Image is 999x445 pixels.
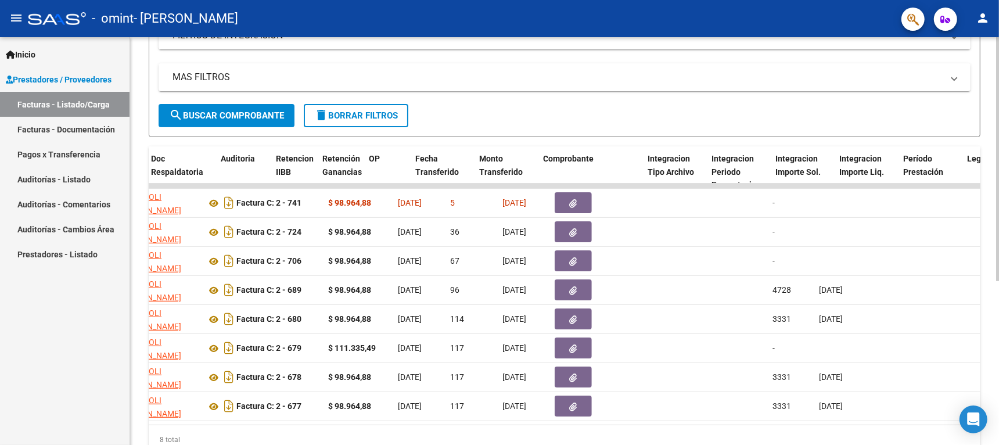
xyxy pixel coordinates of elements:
span: [DATE] [502,256,526,265]
span: - omint [92,6,134,31]
div: 27379657465 [119,394,197,418]
span: Buscar Comprobante [169,110,284,121]
span: [DATE] [819,372,843,382]
span: [DATE] [502,372,526,382]
strong: Factura C: 2 - 706 [236,257,301,266]
span: CHINIGIOLI [PERSON_NAME] [119,396,181,418]
i: Descargar documento [221,397,236,415]
span: [DATE] [398,314,422,324]
datatable-header-cell: Doc Respaldatoria [146,146,216,198]
span: Monto Transferido [479,154,523,177]
span: 117 [450,401,464,411]
span: CHINIGIOLI [PERSON_NAME] [119,192,181,215]
strong: Factura C: 2 - 678 [236,373,301,382]
datatable-header-cell: OP [364,146,411,198]
span: 36 [450,227,459,236]
datatable-header-cell: Legajo [962,146,996,198]
datatable-header-cell: Integracion Tipo Archivo [643,146,707,198]
datatable-header-cell: Integracion Importe Sol. [771,146,835,198]
i: Descargar documento [221,368,236,386]
span: [DATE] [398,401,422,411]
span: - [772,227,775,236]
datatable-header-cell: Retencion IIBB [271,146,318,198]
strong: $ 98.964,88 [328,227,371,236]
div: Open Intercom Messenger [960,405,987,433]
strong: Factura C: 2 - 724 [236,228,301,237]
span: Integracion Importe Sol. [775,154,821,177]
strong: Factura C: 2 - 677 [236,402,301,411]
span: 96 [450,285,459,295]
span: [DATE] [398,227,422,236]
span: 3331 [772,314,791,324]
div: 27379657465 [119,307,197,331]
div: 27379657465 [119,249,197,273]
datatable-header-cell: Integracion Periodo Presentacion [707,146,771,198]
span: - [772,198,775,207]
datatable-header-cell: Retención Ganancias [318,146,364,198]
span: Retención Ganancias [322,154,362,177]
span: Integracion Tipo Archivo [648,154,694,177]
datatable-header-cell: Integracion Importe Liq. [835,146,899,198]
span: [DATE] [502,343,526,353]
span: Legajo [967,154,993,163]
span: Retencion IIBB [276,154,314,177]
span: - [772,256,775,265]
datatable-header-cell: Monto Transferido [475,146,538,198]
span: [DATE] [819,314,843,324]
div: 27379657465 [119,365,197,389]
datatable-header-cell: Fecha Transferido [411,146,475,198]
mat-expansion-panel-header: MAS FILTROS [159,63,971,91]
span: 3331 [772,401,791,411]
strong: Factura C: 2 - 680 [236,315,301,324]
span: 117 [450,372,464,382]
i: Descargar documento [221,339,236,357]
strong: $ 111.335,49 [328,343,376,353]
datatable-header-cell: Período Prestación [899,146,962,198]
span: [DATE] [819,285,843,295]
strong: $ 98.964,88 [328,372,371,382]
span: 114 [450,314,464,324]
mat-icon: search [169,108,183,122]
span: Comprobante [543,154,594,163]
span: - [PERSON_NAME] [134,6,238,31]
div: 27379657465 [119,220,197,244]
i: Descargar documento [221,281,236,299]
i: Descargar documento [221,252,236,270]
div: 27379657465 [119,191,197,215]
mat-icon: person [976,11,990,25]
span: CHINIGIOLI [PERSON_NAME] [119,308,181,331]
span: [DATE] [502,227,526,236]
span: CHINIGIOLI [PERSON_NAME] [119,338,181,360]
span: [DATE] [398,285,422,295]
span: [DATE] [502,285,526,295]
span: Inicio [6,48,35,61]
span: Integracion Periodo Presentacion [711,154,761,190]
span: Período Prestación [903,154,943,177]
button: Buscar Comprobante [159,104,294,127]
span: 4728 [772,285,791,295]
mat-icon: delete [314,108,328,122]
span: [DATE] [819,401,843,411]
span: [DATE] [502,314,526,324]
datatable-header-cell: Comprobante [538,146,643,198]
datatable-header-cell: Auditoria [216,146,271,198]
strong: Factura C: 2 - 679 [236,344,301,353]
i: Descargar documento [221,222,236,241]
mat-panel-title: MAS FILTROS [173,71,943,84]
span: [DATE] [398,372,422,382]
span: 3331 [772,372,791,382]
i: Descargar documento [221,310,236,328]
span: OP [369,154,380,163]
span: CHINIGIOLI [PERSON_NAME] [119,221,181,244]
span: CHINIGIOLI [PERSON_NAME] [119,250,181,273]
span: 5 [450,198,455,207]
strong: Factura C: 2 - 741 [236,199,301,208]
strong: $ 98.964,88 [328,285,371,295]
span: Integracion Importe Liq. [839,154,884,177]
strong: $ 98.964,88 [328,314,371,324]
i: Descargar documento [221,193,236,212]
span: [DATE] [502,401,526,411]
strong: $ 98.964,88 [328,256,371,265]
span: 67 [450,256,459,265]
span: Prestadores / Proveedores [6,73,112,86]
